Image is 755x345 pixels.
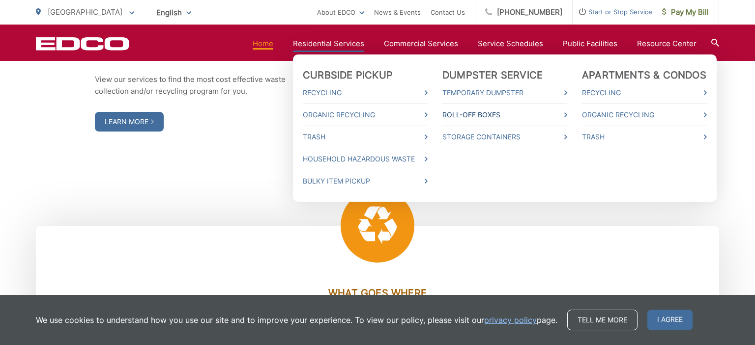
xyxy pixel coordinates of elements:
span: Pay My Bill [662,6,709,18]
a: Roll-Off Boxes [442,109,567,121]
a: Home [253,38,273,50]
a: Organic Recycling [582,109,707,121]
a: Public Facilities [563,38,617,50]
a: Dumpster Service [442,69,543,81]
span: English [149,4,199,21]
a: Curbside Pickup [303,69,393,81]
a: Residential Services [293,38,364,50]
a: Resource Center [637,38,697,50]
a: EDCD logo. Return to the homepage. [36,37,129,51]
span: [GEOGRAPHIC_DATA] [48,7,122,17]
a: Temporary Dumpster [442,87,567,99]
a: privacy policy [484,314,537,326]
a: Recycling [582,87,707,99]
a: Service Schedules [478,38,543,50]
a: Household Hazardous Waste [303,153,428,165]
a: Contact Us [431,6,465,18]
a: Learn More [95,112,164,132]
a: News & Events [374,6,421,18]
a: Commercial Services [384,38,458,50]
h3: What Goes Where [95,287,660,299]
a: Trash [303,131,428,143]
a: Bulky Item Pickup [303,175,428,187]
a: Organic Recycling [303,109,428,121]
p: View our services to find the most cost effective waste collection and/or recycling program for you. [95,74,306,97]
span: I agree [647,310,693,330]
a: Storage Containers [442,131,567,143]
p: We use cookies to understand how you use our site and to improve your experience. To view our pol... [36,314,557,326]
a: About EDCO [317,6,364,18]
a: Apartments & Condos [582,69,706,81]
a: Recycling [303,87,428,99]
a: Tell me more [567,310,638,330]
a: Trash [582,131,707,143]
